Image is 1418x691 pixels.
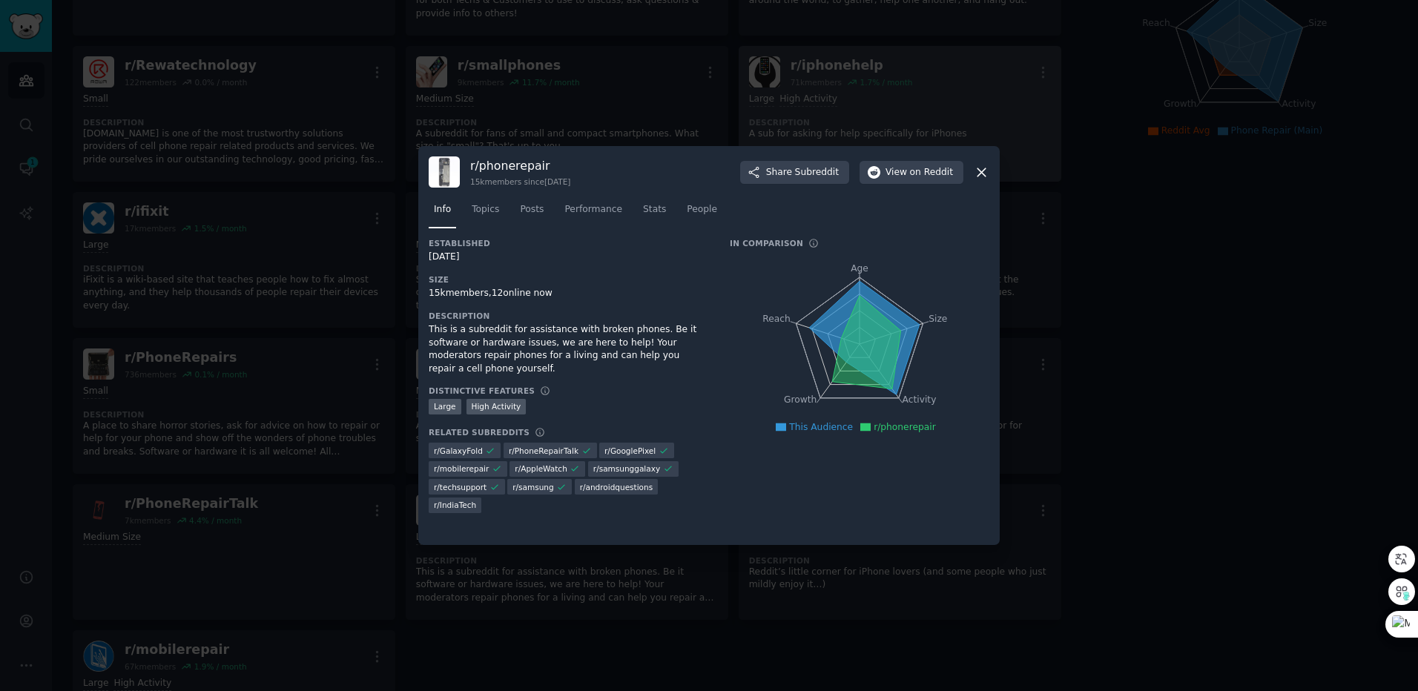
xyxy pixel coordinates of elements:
[429,238,709,248] h3: Established
[762,314,791,324] tspan: Reach
[604,446,656,456] span: r/ GooglePixel
[520,203,544,216] span: Posts
[784,395,817,406] tspan: Growth
[470,176,570,187] div: 15k members since [DATE]
[515,198,549,228] a: Posts
[795,166,839,179] span: Subreddit
[874,422,936,432] span: r/phonerepair
[903,395,937,406] tspan: Activity
[466,399,527,414] div: High Activity
[860,161,963,185] button: Viewon Reddit
[429,251,709,264] div: [DATE]
[429,198,456,228] a: Info
[559,198,627,228] a: Performance
[593,463,660,474] span: r/ samsunggalaxy
[429,386,535,396] h3: Distinctive Features
[429,323,709,375] div: This is a subreddit for assistance with broken phones. Be it software or hardware issues, we are ...
[886,166,953,179] span: View
[470,158,570,173] h3: r/ phonerepair
[515,463,567,474] span: r/ AppleWatch
[789,422,853,432] span: This Audience
[429,287,709,300] div: 15k members, 12 online now
[429,399,461,414] div: Large
[580,482,653,492] span: r/ androidquestions
[434,500,476,510] span: r/ IndiaTech
[766,166,839,179] span: Share
[512,482,553,492] span: r/ samsung
[466,198,504,228] a: Topics
[509,446,578,456] span: r/ PhoneRepairTalk
[910,166,953,179] span: on Reddit
[434,463,489,474] span: r/ mobilerepair
[687,203,717,216] span: People
[429,427,530,437] h3: Related Subreddits
[434,446,483,456] span: r/ GalaxyFold
[740,161,849,185] button: ShareSubreddit
[643,203,666,216] span: Stats
[682,198,722,228] a: People
[434,482,487,492] span: r/ techsupport
[730,238,803,248] h3: In Comparison
[429,274,709,285] h3: Size
[429,156,460,188] img: phonerepair
[851,263,868,274] tspan: Age
[434,203,451,216] span: Info
[929,314,947,324] tspan: Size
[429,311,709,321] h3: Description
[638,198,671,228] a: Stats
[564,203,622,216] span: Performance
[472,203,499,216] span: Topics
